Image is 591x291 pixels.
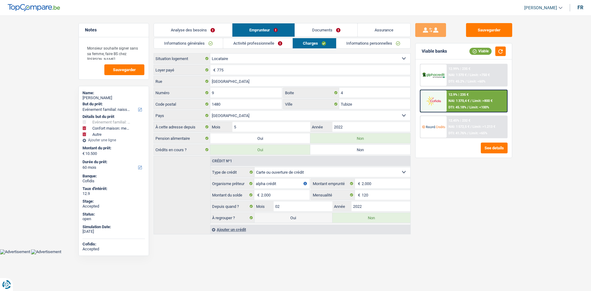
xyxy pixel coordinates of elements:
span: Limit: <60% [468,79,485,83]
label: Type de crédit [211,167,255,177]
span: Limit: <65% [469,131,487,135]
label: Organisme prêteur [211,179,254,188]
div: Ajouter une ligne [82,138,145,142]
span: NAI: 1 370 € [448,73,467,77]
input: MM [232,122,310,132]
span: € [82,151,85,156]
label: Non [310,145,410,155]
div: 12.99% | 235 € [448,67,470,71]
span: NAI: 1 370,4 € [448,99,469,103]
label: Oui [210,145,310,155]
label: Mois [210,122,232,132]
span: Limit: >1.213 € [472,125,495,129]
img: Advertisement [31,249,61,254]
img: AlphaCredit [422,72,445,79]
a: Assurance [358,23,411,37]
span: NAI: 1 572,5 € [448,125,469,129]
label: Non [310,133,410,143]
label: Code postal [154,99,210,109]
button: Sauvegarder [104,64,144,75]
div: Banque: [82,174,145,179]
div: Name: [82,91,145,95]
label: Boite [283,88,340,98]
span: DTI: 41.76% [448,131,466,135]
label: Non [332,213,410,223]
a: Informations générales [154,38,223,48]
label: Mensualité [311,190,355,200]
label: Année [332,201,352,211]
span: € [355,179,362,188]
div: Taux d'intérêt: [82,186,145,191]
h5: Notes [85,27,143,33]
label: Rue [154,76,210,86]
span: / [470,99,472,103]
div: Crédit nº1 [211,159,234,163]
span: Limit: >750 € [470,73,490,77]
span: / [470,125,472,129]
div: fr [577,5,583,10]
div: Ajouter un crédit [210,225,410,234]
button: See details [481,143,508,153]
div: 12.9% | 235 € [448,93,468,97]
img: Cofidis [422,95,445,107]
label: Situation logement [154,54,210,63]
a: Documents [295,23,357,37]
label: Montant emprunté [311,179,355,188]
span: € [210,65,217,75]
div: Simulation Date: [82,224,145,229]
span: / [465,79,467,83]
label: Depuis quand ? [211,201,255,211]
label: Année [310,122,332,132]
span: [PERSON_NAME] [524,5,557,10]
div: Détails but du prêt [82,114,145,119]
input: MM [274,201,332,211]
label: Mois [255,201,274,211]
img: TopCompare Logo [8,4,60,11]
label: Oui [210,133,310,143]
label: Crédits en cours ? [154,145,210,155]
input: AAAA [332,122,410,132]
div: [DATE] [82,229,145,234]
span: Limit: <100% [469,105,489,109]
button: Sauvegarder [466,23,512,37]
div: Stage: [82,199,145,204]
label: Pension alimentaire [154,133,210,143]
div: Status: [82,212,145,217]
label: Loyer payé [154,65,210,75]
div: Accepted [82,204,145,209]
div: Viable banks [422,49,447,54]
label: But du prêt: [82,102,144,107]
a: Activité professionnelle [223,38,292,48]
div: Cofidis [82,179,145,184]
label: À cette adresse depuis [154,122,210,132]
label: Montant du prêt: [82,146,144,151]
img: Record Credits [422,121,445,132]
a: Informations personnelles [336,38,411,48]
a: [PERSON_NAME] [519,3,562,13]
span: / [467,131,468,135]
span: € [355,190,362,200]
span: € [254,190,261,200]
div: [PERSON_NAME] [82,95,145,100]
label: Oui [255,213,332,223]
div: 12.45% | 232 € [448,119,470,123]
span: Sauvegarder [113,68,136,72]
a: Analyse des besoins [154,23,232,37]
div: Accepted [82,247,145,252]
input: AAAA [352,201,410,211]
label: Montant du solde [211,190,254,200]
label: À regrouper ? [211,213,255,223]
label: Ville [283,99,340,109]
span: Limit: >800 € [472,99,492,103]
a: Emprunteur [232,23,295,37]
div: open [82,216,145,221]
label: Pays [154,111,210,120]
a: Charges [293,38,336,48]
div: Cofidis: [82,242,145,247]
span: / [467,105,468,109]
span: / [468,73,469,77]
span: DTI: 45.18% [448,105,466,109]
div: Viable [469,48,492,55]
div: 12.9 [82,191,145,196]
label: Durée du prêt: [82,160,144,164]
